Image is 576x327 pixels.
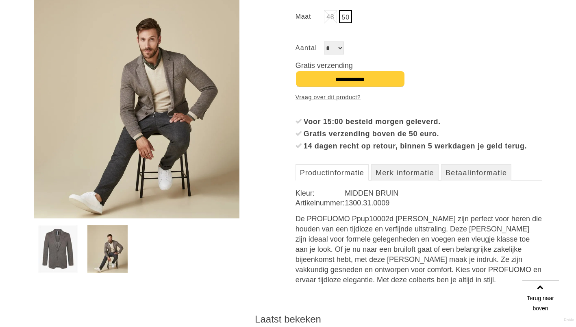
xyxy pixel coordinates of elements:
dd: 1300.31.0009 [345,198,542,208]
span: Gratis verzending [296,61,353,70]
div: Laatst bekeken [34,313,542,325]
dt: Kleur: [296,188,345,198]
div: Voor 15:00 besteld morgen geleverd. [304,116,542,128]
a: Vraag over dit product? [296,91,361,103]
img: profuomo-ppup10002d-colberts [87,225,128,273]
a: Terug naar boven [522,281,559,317]
a: Productinformatie [296,164,369,181]
div: Gratis verzending boven de 50 euro. [304,128,542,140]
label: Aantal [296,41,324,54]
ul: Maat [296,10,542,25]
a: Betaalinformatie [441,164,511,181]
a: 50 [339,10,352,23]
a: Merk informatie [371,164,439,181]
a: Divide [564,315,574,325]
div: De PROFUOMO Ppup10002d [PERSON_NAME] zijn perfect voor heren die houden van een tijdloze en verfi... [296,214,542,285]
img: profuomo-ppup10002d-colberts [38,225,78,273]
li: 14 dagen recht op retour, binnen 5 werkdagen je geld terug. [296,140,542,152]
dd: MIDDEN BRUIN [345,188,542,198]
dt: Artikelnummer: [296,198,345,208]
